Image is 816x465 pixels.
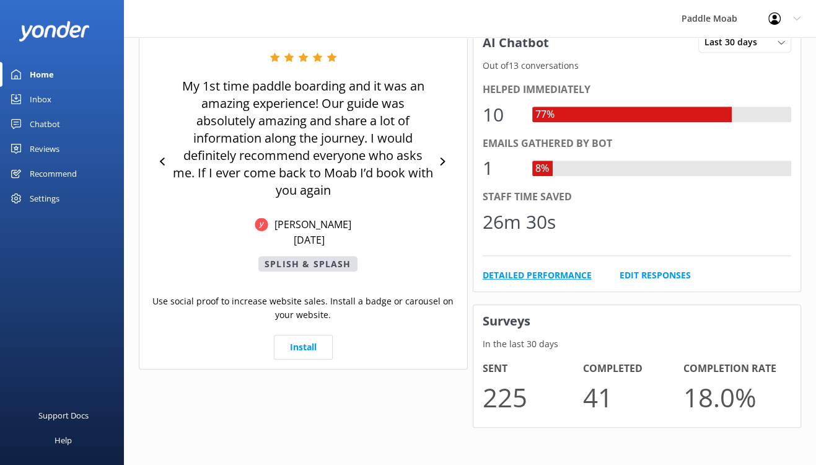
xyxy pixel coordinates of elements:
[532,107,558,123] div: 77%
[483,361,583,377] h4: Sent
[473,59,801,73] p: Out of 13 conversations
[173,77,434,199] p: My 1st time paddle boarding and it was an amazing experience! Our guide was absolutely amazing an...
[483,82,792,98] div: Helped immediately
[55,428,72,453] div: Help
[483,376,583,418] p: 225
[473,27,558,59] h3: AI Chatbot
[19,21,90,42] img: yonder-white-logo.png
[30,186,59,211] div: Settings
[30,136,59,161] div: Reviews
[532,161,552,177] div: 8%
[274,335,333,360] a: Install
[30,87,51,112] div: Inbox
[583,376,683,418] p: 41
[483,100,520,130] div: 10
[683,361,784,377] h4: Completion Rate
[258,256,358,272] p: Splish & Splash
[255,218,268,231] img: Yonder
[268,218,351,231] p: [PERSON_NAME]
[38,403,89,428] div: Support Docs
[483,189,792,205] div: Staff time saved
[149,294,458,322] p: Use social proof to increase website sales. Install a badge or carousel on your website.
[30,62,54,87] div: Home
[483,268,592,282] a: Detailed Performance
[683,376,784,418] p: 18.0 %
[483,136,792,152] div: Emails gathered by bot
[483,207,556,237] div: 26m 30s
[483,153,520,183] div: 1
[620,268,691,282] a: Edit Responses
[704,35,765,49] span: Last 30 days
[30,112,60,136] div: Chatbot
[294,233,325,247] p: [DATE]
[473,305,801,337] h3: Surveys
[583,361,683,377] h4: Completed
[473,337,801,351] p: In the last 30 days
[30,161,77,186] div: Recommend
